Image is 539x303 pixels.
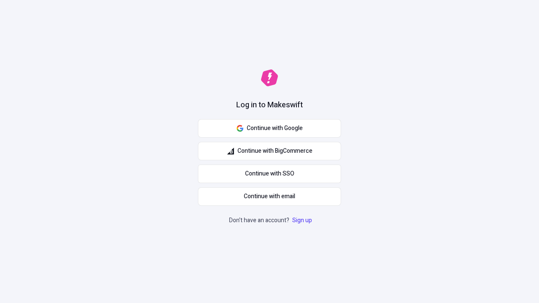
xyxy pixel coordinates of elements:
p: Don't have an account? [229,216,314,225]
h1: Log in to Makeswift [236,100,303,111]
a: Continue with SSO [198,165,341,183]
span: Continue with email [244,192,295,201]
button: Continue with BigCommerce [198,142,341,160]
a: Sign up [291,216,314,225]
span: Continue with Google [247,124,303,133]
button: Continue with Google [198,119,341,138]
span: Continue with BigCommerce [237,146,312,156]
button: Continue with email [198,187,341,206]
